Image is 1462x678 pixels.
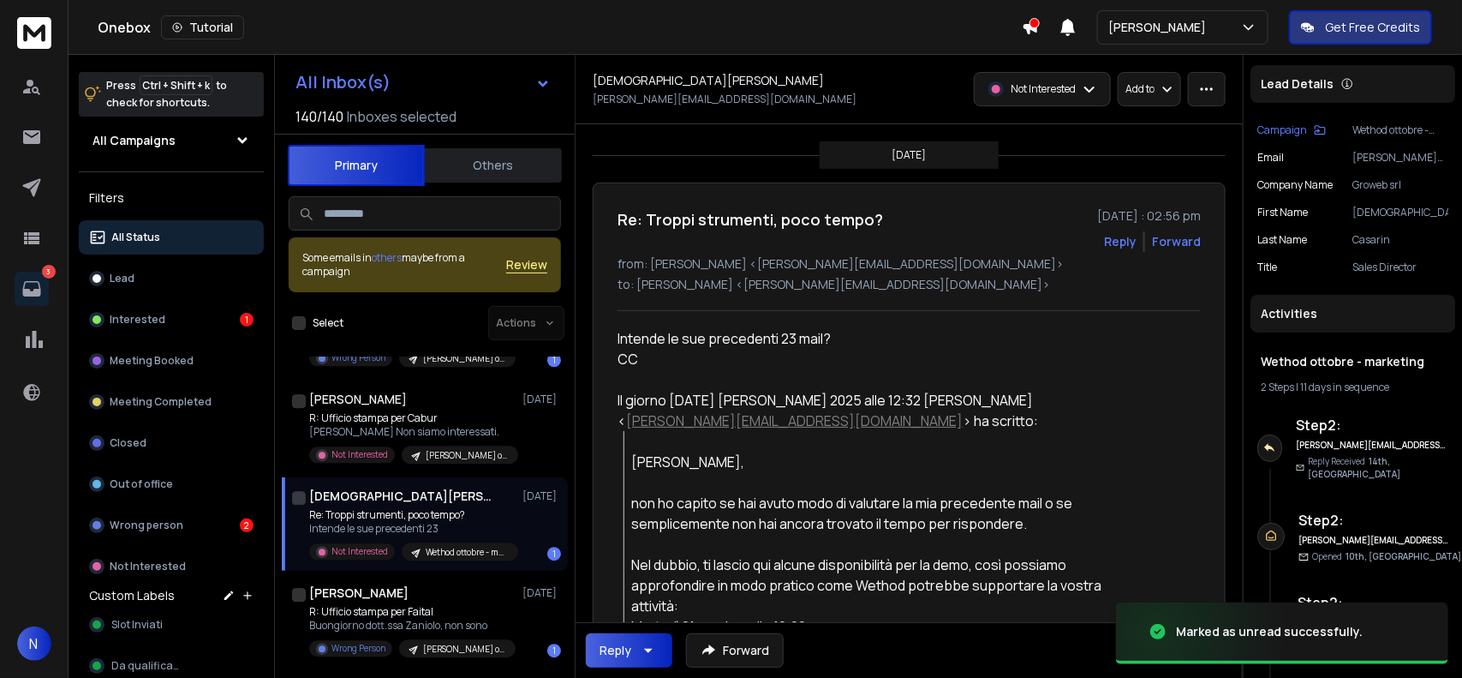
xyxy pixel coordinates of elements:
[309,508,515,522] p: Re: Troppi strumenti, poco tempo?
[1125,82,1155,96] p: Add to
[331,642,385,655] p: Wrong Person
[110,272,134,285] p: Lead
[140,75,212,95] span: Ctrl + Shift + k
[89,587,175,604] h3: Custom Labels
[79,220,264,255] button: All Status
[1346,550,1461,562] span: 10th, [GEOGRAPHIC_DATA]
[1308,455,1462,481] p: Reply Received
[309,411,515,425] p: R: Ufficio stampa per Cabur
[1352,233,1448,247] p: Casarin
[313,316,343,330] label: Select
[79,385,264,419] button: Meeting Completed
[331,351,385,364] p: Wrong Person
[1308,455,1400,480] span: 14th, [GEOGRAPHIC_DATA]
[593,72,824,89] h1: [DEMOGRAPHIC_DATA][PERSON_NAME]
[110,519,183,532] p: Wrong person
[522,586,561,600] p: [DATE]
[1257,178,1333,192] p: Company Name
[110,477,173,491] p: Out of office
[1108,19,1213,36] p: [PERSON_NAME]
[1176,623,1363,640] div: Marked as unread successfully.
[1325,19,1420,36] p: Get Free Credits
[92,132,176,149] h1: All Campaigns
[632,616,1118,637] li: Martedì 21 ottobre alle 10:00
[309,425,515,439] p: [PERSON_NAME] Non siamo interessati.
[288,145,425,186] button: Primary
[425,147,562,184] button: Others
[110,560,186,573] p: Not Interested
[586,633,672,668] button: Reply
[309,605,515,619] p: R: Ufficio stampa per Faital
[1261,381,1445,394] div: |
[79,508,264,543] button: Wrong person2
[79,426,264,460] button: Closed
[506,256,547,273] button: Review
[1298,510,1461,531] h6: Step 2 :
[1352,206,1448,219] p: [DEMOGRAPHIC_DATA]
[522,393,561,406] p: [DATE]
[79,467,264,501] button: Out of office
[17,627,51,661] button: N
[1352,261,1448,274] p: Sales Director
[1312,550,1461,563] p: Opened
[295,106,343,127] span: 140 / 140
[1352,123,1448,137] p: Wethod ottobre - marketing
[1257,123,1307,137] p: Campaign
[111,231,160,244] p: All Status
[110,436,146,450] p: Closed
[79,261,264,296] button: Lead
[632,452,1118,472] div: [PERSON_NAME],
[309,585,409,602] h1: [PERSON_NAME]
[547,547,561,561] div: 1
[1257,123,1326,137] button: Campaign
[1296,439,1446,452] h6: [PERSON_NAME][EMAIL_ADDRESS][DOMAIN_NAME]
[1250,295,1455,333] div: Activities
[1261,353,1445,370] h1: Wethod ottobre - marketing
[1257,151,1284,165] p: Email
[42,265,56,279] p: 3
[1261,75,1334,93] p: Lead Details
[1352,151,1448,165] p: [PERSON_NAME][EMAIL_ADDRESS][DOMAIN_NAME]
[426,449,508,462] p: [PERSON_NAME] ottobre
[110,354,194,368] p: Meeting Booked
[1261,380,1294,394] span: 2 Steps
[111,659,183,673] span: Da qualificare
[1296,415,1462,435] h6: Step 2 :
[618,255,1201,273] p: from: [PERSON_NAME] <[PERSON_NAME][EMAIL_ADDRESS][DOMAIN_NAME]>
[600,642,631,659] div: Reply
[240,313,254,327] div: 1
[1152,233,1201,250] div: Forward
[547,353,561,367] div: 1
[79,186,264,210] h3: Filters
[110,313,165,327] p: Interested
[302,251,506,279] div: Some emails in maybe from a campaign
[331,545,388,558] p: Not Interested
[347,106,457,127] h3: Inboxes selected
[372,250,402,265] span: others
[1257,261,1277,274] p: title
[1097,207,1201,225] p: [DATE] : 02:56 pm
[309,619,515,633] p: Buongiorno dott.ssa Zaniolo, non sono
[15,272,49,306] a: 3
[1352,178,1448,192] p: Groweb srl
[106,77,227,111] p: Press to check for shortcuts.
[309,488,498,505] h1: [DEMOGRAPHIC_DATA][PERSON_NAME]
[282,65,564,99] button: All Inbox(s)
[309,391,407,408] h1: [PERSON_NAME]
[1298,534,1448,547] h6: [PERSON_NAME][EMAIL_ADDRESS][DOMAIN_NAME]
[632,493,1118,616] div: non ho capito se hai avuto modo di valutare la mia precedente mail o se semplicemente non hai anc...
[331,448,388,461] p: Not Interested
[593,93,856,106] p: [PERSON_NAME][EMAIL_ADDRESS][DOMAIN_NAME]
[892,148,927,162] p: [DATE]
[686,633,784,668] button: Forward
[618,390,1118,431] div: Il giorno [DATE] [PERSON_NAME] 2025 alle 12:32 [PERSON_NAME] < > ha scritto:
[1257,233,1307,247] p: Last Name
[79,303,264,337] button: Interested1
[79,344,264,378] button: Meeting Booked
[1300,380,1389,394] span: 11 days in sequence
[79,549,264,584] button: Not Interested
[423,643,505,656] p: [PERSON_NAME] ottobre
